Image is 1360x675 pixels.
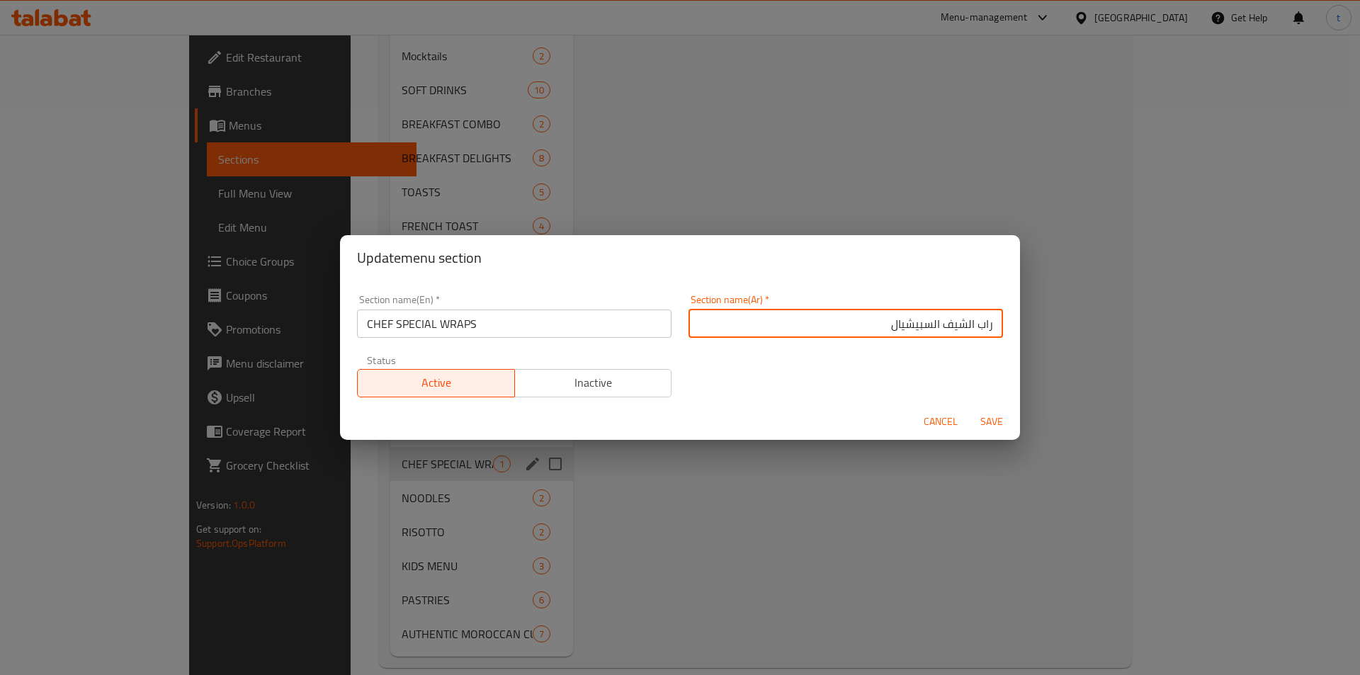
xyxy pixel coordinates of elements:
span: Save [975,413,1009,431]
span: Cancel [924,413,958,431]
button: Active [357,369,515,397]
button: Inactive [514,369,672,397]
input: Please enter section name(ar) [688,310,1003,338]
span: Active [363,373,509,393]
button: Cancel [918,409,963,435]
h2: Update menu section [357,246,1003,269]
button: Save [969,409,1014,435]
span: Inactive [521,373,667,393]
input: Please enter section name(en) [357,310,671,338]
